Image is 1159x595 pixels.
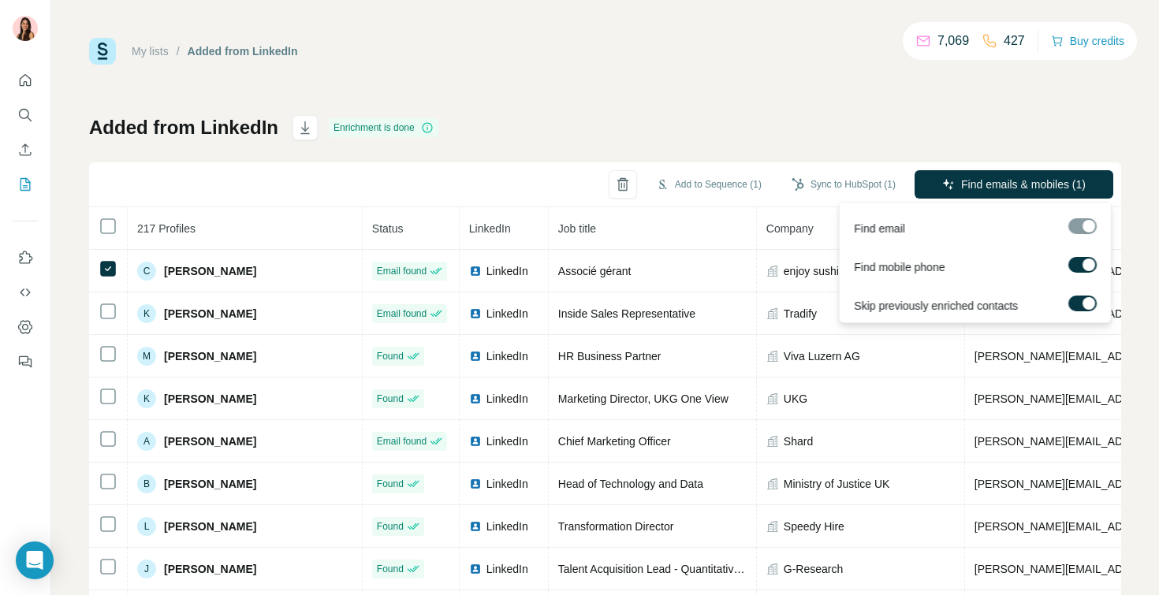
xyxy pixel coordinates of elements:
[469,265,482,277] img: LinkedIn logo
[13,170,38,199] button: My lists
[486,561,528,577] span: LinkedIn
[164,391,256,407] span: [PERSON_NAME]
[137,347,156,366] div: M
[372,222,404,235] span: Status
[961,177,1086,192] span: Find emails & mobiles (1)
[1004,32,1025,50] p: 427
[177,43,180,59] li: /
[784,263,839,279] span: enjoy sushi
[469,350,482,363] img: LinkedIn logo
[469,563,482,575] img: LinkedIn logo
[558,520,674,533] span: Transformation Director
[377,392,404,406] span: Found
[558,563,790,575] span: Talent Acquisition Lead - Quantitative Research
[137,474,156,493] div: B
[937,32,969,50] p: 7,069
[377,519,404,534] span: Found
[558,222,596,235] span: Job title
[781,173,907,196] button: Sync to HubSpot (1)
[854,298,1018,314] span: Skip previously enriched contacts
[13,101,38,129] button: Search
[486,263,528,279] span: LinkedIn
[164,263,256,279] span: [PERSON_NAME]
[558,307,695,320] span: Inside Sales Representative
[13,313,38,341] button: Dashboard
[784,561,843,577] span: G-Research
[137,262,156,281] div: C
[486,348,528,364] span: LinkedIn
[558,265,632,277] span: Associé gérant
[13,66,38,95] button: Quick start
[164,561,256,577] span: [PERSON_NAME]
[486,433,528,449] span: LinkedIn
[377,562,404,576] span: Found
[469,520,482,533] img: LinkedIn logo
[1051,30,1124,52] button: Buy credits
[854,221,905,236] span: Find email
[377,307,427,321] span: Email found
[329,118,438,137] div: Enrichment is done
[766,222,814,235] span: Company
[645,173,773,196] button: Add to Sequence (1)
[164,519,256,534] span: [PERSON_NAME]
[13,348,38,376] button: Feedback
[164,306,256,322] span: [PERSON_NAME]
[486,391,528,407] span: LinkedIn
[469,478,482,490] img: LinkedIn logo
[89,38,116,65] img: Surfe Logo
[784,348,860,364] span: Viva Luzern AG
[486,519,528,534] span: LinkedIn
[558,435,671,448] span: Chief Marketing Officer
[784,306,817,322] span: Tradify
[469,392,482,405] img: LinkedIn logo
[377,477,404,491] span: Found
[137,432,156,451] div: A
[137,560,156,578] div: J
[13,16,38,41] img: Avatar
[13,244,38,272] button: Use Surfe on LinkedIn
[377,349,404,363] span: Found
[164,476,256,492] span: [PERSON_NAME]
[377,434,427,448] span: Email found
[16,541,54,579] div: Open Intercom Messenger
[188,43,298,59] div: Added from LinkedIn
[137,304,156,323] div: K
[558,478,703,490] span: Head of Technology and Data
[784,519,844,534] span: Speedy Hire
[469,222,511,235] span: LinkedIn
[13,278,38,307] button: Use Surfe API
[377,264,427,278] span: Email found
[486,306,528,322] span: LinkedIn
[137,222,196,235] span: 217 Profiles
[486,476,528,492] span: LinkedIn
[164,433,256,449] span: [PERSON_NAME]
[784,391,807,407] span: UKG
[854,259,945,275] span: Find mobile phone
[13,136,38,164] button: Enrich CSV
[558,350,661,363] span: HR Business Partner
[137,389,156,408] div: K
[784,476,890,492] span: Ministry of Justice UK
[784,433,813,449] span: Shard
[89,115,278,140] h1: Added from LinkedIn
[164,348,256,364] span: [PERSON_NAME]
[132,45,169,58] a: My lists
[558,392,729,405] span: Marketing Director, UKG One View
[469,307,482,320] img: LinkedIn logo
[915,170,1113,199] button: Find emails & mobiles (1)
[137,517,156,536] div: L
[469,435,482,448] img: LinkedIn logo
